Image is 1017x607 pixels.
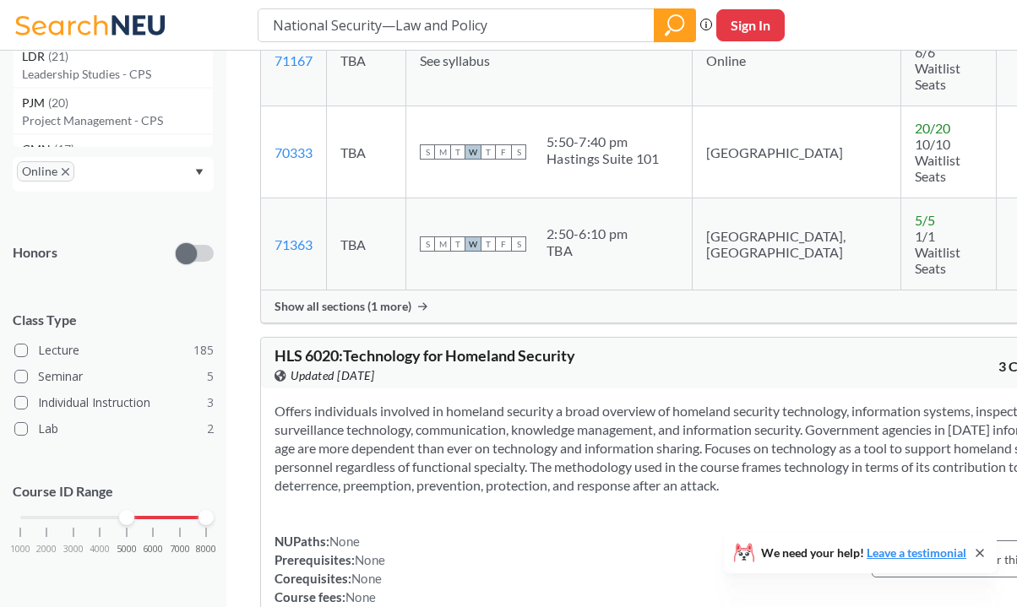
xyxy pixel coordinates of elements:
[665,14,685,37] svg: magnifying glass
[420,144,435,160] span: S
[496,144,511,160] span: F
[867,545,966,560] a: Leave a testimonial
[207,367,214,386] span: 5
[692,106,901,198] td: [GEOGRAPHIC_DATA]
[48,49,68,63] span: ( 21 )
[351,571,382,586] span: None
[13,157,214,192] div: OnlineX to remove pillDropdown arrow
[63,545,84,554] span: 3000
[496,236,511,252] span: F
[207,393,214,412] span: 3
[547,225,628,242] div: 2:50 - 6:10 pm
[355,552,385,567] span: None
[692,198,901,290] td: [GEOGRAPHIC_DATA], [GEOGRAPHIC_DATA]
[271,11,642,40] input: Class, professor, course number, "phrase"
[915,228,960,276] span: 1/1 Waitlist Seats
[13,311,214,329] span: Class Type
[915,44,960,92] span: 6/6 Waitlist Seats
[14,339,214,361] label: Lecture
[761,547,966,559] span: We need your help!
[13,482,214,501] p: Course ID Range
[915,136,960,184] span: 10/10 Waitlist Seats
[22,47,48,66] span: LDR
[450,144,465,160] span: T
[547,150,660,167] div: Hastings Suite 101
[275,236,313,252] a: 71363
[420,52,490,68] span: See syllabus
[435,144,450,160] span: M
[275,144,313,160] a: 70333
[193,341,214,360] span: 185
[10,545,30,554] span: 1000
[22,112,213,129] p: Project Management - CPS
[14,392,214,414] label: Individual Instruction
[22,94,48,112] span: PJM
[481,144,496,160] span: T
[275,346,575,365] span: HLS 6020 : Technology for Homeland Security
[275,299,411,314] span: Show all sections (1 more)
[48,95,68,110] span: ( 20 )
[117,545,137,554] span: 5000
[915,120,950,136] span: 20 / 20
[420,236,435,252] span: S
[692,14,901,106] td: Online
[327,106,406,198] td: TBA
[22,140,54,159] span: CMN
[13,243,57,263] p: Honors
[170,545,190,554] span: 7000
[435,236,450,252] span: M
[14,418,214,440] label: Lab
[716,9,785,41] button: Sign In
[329,534,360,549] span: None
[465,144,481,160] span: W
[22,66,213,83] p: Leadership Studies - CPS
[62,168,69,176] svg: X to remove pill
[511,144,526,160] span: S
[143,545,163,554] span: 6000
[17,161,74,182] span: OnlineX to remove pill
[654,8,696,42] div: magnifying glass
[511,236,526,252] span: S
[450,236,465,252] span: T
[195,169,204,176] svg: Dropdown arrow
[196,545,216,554] span: 8000
[291,366,374,385] span: Updated [DATE]
[207,420,214,438] span: 2
[547,133,660,150] div: 5:50 - 7:40 pm
[90,545,110,554] span: 4000
[327,14,406,106] td: TBA
[547,242,628,259] div: TBA
[54,142,74,156] span: ( 17 )
[481,236,496,252] span: T
[275,52,313,68] a: 71167
[14,366,214,388] label: Seminar
[36,545,57,554] span: 2000
[327,198,406,290] td: TBA
[915,212,935,228] span: 5 / 5
[465,236,481,252] span: W
[345,589,376,604] span: None
[275,532,385,606] div: NUPaths: Prerequisites: Corequisites: Course fees:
